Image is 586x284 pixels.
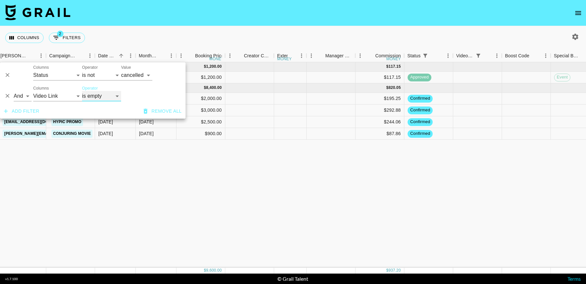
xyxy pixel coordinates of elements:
button: Sort [316,51,325,60]
div: $1,200.00 [176,72,225,83]
div: Boost Code [505,50,529,62]
img: Grail Talent [5,5,70,20]
button: Sort [117,51,126,60]
div: $ [386,268,389,273]
div: $ [204,268,206,273]
button: Show filters [49,33,85,43]
div: 1,200.00 [206,64,222,69]
div: $ [204,64,206,69]
div: 1 active filter [474,51,483,60]
button: Menu [541,51,551,61]
button: Menu [355,51,365,61]
div: Commission [375,50,401,62]
span: confirmed [408,119,433,125]
span: Event [554,74,570,80]
button: Sort [529,51,538,60]
div: Boost Code [502,50,551,62]
div: $ [386,64,389,69]
div: Status [407,50,421,62]
div: Creator Commmission Override [225,50,274,62]
button: Sort [27,51,36,60]
button: Sort [287,51,297,60]
div: Sep '25 [139,130,154,137]
div: Manager Commmission Override [306,50,355,62]
button: Menu [492,51,502,61]
label: Operator [82,64,98,70]
div: $900.00 [176,128,225,140]
button: Delete [3,70,12,80]
span: 2 [57,31,63,37]
button: Sort [366,51,375,60]
div: 8,400.00 [206,85,222,91]
div: Video Link [453,50,502,62]
div: 937.20 [388,268,401,273]
div: $195.25 [356,93,404,105]
div: Creator Commmission Override [244,50,271,62]
div: Sep '25 [139,119,154,125]
div: v 1.7.100 [5,277,18,281]
div: $244.06 [356,116,404,128]
div: Video Link [456,50,474,62]
label: Columns [33,85,49,91]
button: Menu [166,51,176,61]
button: Sort [186,51,195,60]
div: money [386,57,401,61]
button: Sort [430,51,439,60]
div: Manager Commmission Override [325,50,352,62]
div: [PERSON_NAME] [0,50,27,62]
div: $3,000.00 [176,105,225,116]
div: money [209,57,224,61]
div: $2,500.00 [176,116,225,128]
a: [PERSON_NAME][EMAIL_ADDRESS][DOMAIN_NAME] [3,130,109,138]
div: 117.15 [388,64,401,69]
div: Booking Price [195,50,224,62]
span: approved [408,74,431,80]
div: Campaign (Type) [49,50,76,62]
button: Add filter [1,105,42,117]
span: confirmed [408,107,433,113]
div: Status [404,50,453,62]
div: $292.88 [356,105,404,116]
div: $ [386,85,389,91]
button: Menu [126,51,135,61]
div: Date Created [95,50,135,62]
div: $117.15 [356,72,404,83]
button: Menu [85,51,95,61]
a: Hypic Promo [51,118,83,126]
div: $ [204,85,206,91]
div: 29/08/2025 [98,130,113,137]
div: 820.05 [388,85,401,91]
button: Menu [225,51,235,61]
div: Campaign (Type) [46,50,95,62]
button: Show filters [421,51,430,60]
button: Show filters [474,51,483,60]
div: 29/08/2025 [98,119,113,125]
select: Logic operator [14,91,32,101]
a: Conjuring Movie [51,130,92,138]
a: [EMAIL_ADDRESS][DOMAIN_NAME] [3,118,76,126]
span: confirmed [408,95,433,102]
button: Sort [157,51,166,60]
label: Columns [33,64,49,70]
div: $2,000.00 [176,93,225,105]
button: Menu [36,51,46,61]
button: Remove all [141,105,184,117]
button: Menu [306,51,316,61]
div: money [277,57,292,61]
div: Special Booking Type [554,50,580,62]
div: Date Created [98,50,117,62]
div: Month Due [135,50,176,62]
button: Delete [3,91,12,101]
div: Month Due [139,50,157,62]
button: open drawer [572,7,585,20]
button: Menu [443,51,453,61]
button: Menu [297,51,306,61]
span: confirmed [408,131,433,137]
button: Menu [176,51,186,61]
div: 9,600.00 [206,268,222,273]
button: Select columns [5,33,44,43]
button: Sort [235,51,244,60]
button: Sort [483,51,492,60]
label: Value [121,64,131,70]
a: Terms [567,276,581,282]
